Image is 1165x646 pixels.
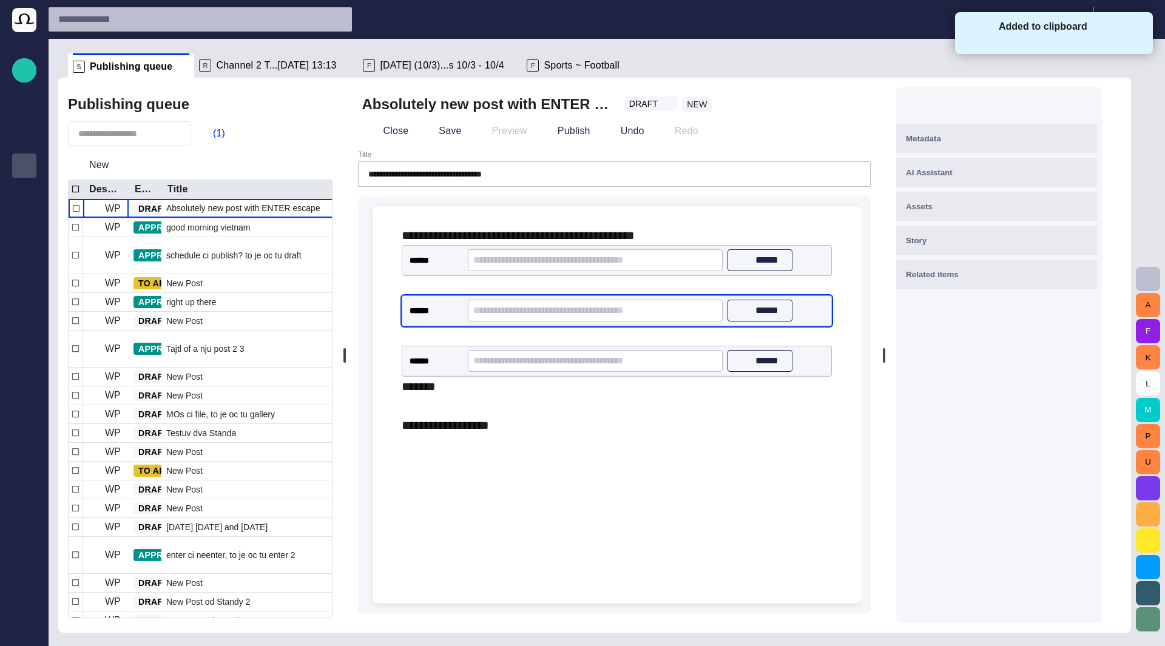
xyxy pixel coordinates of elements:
[17,255,32,270] span: Media-test with filter
[133,277,220,289] button: TO APPROVE
[599,120,649,142] button: Undo
[1136,398,1160,422] button: M
[12,372,36,396] div: [URL][DOMAIN_NAME]
[105,463,121,478] p: WP
[17,377,32,391] span: [URL][DOMAIN_NAME]
[133,249,212,261] button: APPROVED
[166,446,203,458] span: New Post
[896,226,1097,255] button: Story
[17,134,32,146] p: Story folders
[1136,371,1160,395] button: L
[133,596,193,608] button: DRAFT
[166,596,251,608] span: New Post od Standy 2
[105,314,121,328] p: WP
[133,343,212,355] button: APPROVED
[999,19,1132,34] p: Added to clipboard
[17,207,32,219] p: Media
[133,549,212,561] button: APPROVED
[89,183,119,195] div: Destination
[17,158,32,173] span: Publishing queue
[12,396,36,420] div: AI Assistant
[17,158,32,170] p: Publishing queue
[17,377,32,389] p: [URL][DOMAIN_NAME]
[167,183,188,195] div: Title
[133,465,220,477] button: TO APPROVE
[105,445,121,459] p: WP
[194,53,358,78] div: RChannel 2 T...[DATE] 13:13
[527,59,539,72] p: F
[17,304,32,316] p: My OctopusX
[166,483,203,496] span: New Post
[12,420,36,445] div: Octopus
[536,120,595,142] button: Publish
[17,401,32,416] span: AI Assistant
[363,59,375,72] p: F
[73,61,85,73] p: S
[17,207,32,221] span: Media
[166,202,320,214] span: Absolutely new post with ENTER escape
[105,295,121,309] p: WP
[17,352,32,365] p: Editorial Admin
[906,202,933,211] span: Assets
[199,59,211,72] p: R
[133,296,212,308] button: APPROVED
[166,296,217,308] span: right up there
[417,120,465,142] button: Save
[133,446,193,458] button: DRAFT
[105,594,121,609] p: WP
[216,59,336,72] span: Channel 2 T...[DATE] 13:13
[17,110,32,122] p: Rundowns
[12,8,36,32] img: Octopus News Room
[12,202,36,226] div: Media
[544,59,620,72] span: Sports ~ Football
[68,96,189,113] h2: Publishing queue
[105,388,121,403] p: WP
[17,280,32,294] span: [PERSON_NAME]'s media (playout)
[133,483,193,496] button: DRAFT
[105,248,121,263] p: WP
[17,231,32,246] span: Administration
[896,158,1097,187] button: AI Assistant
[17,134,32,149] span: Story folders
[166,521,268,533] span: today tomorrow and yesterday
[105,220,121,235] p: WP
[105,407,121,422] p: WP
[17,231,32,243] p: Administration
[906,168,953,177] span: AI Assistant
[17,183,32,197] span: Publishing queue KKK
[68,154,130,176] button: New
[133,221,212,234] button: APPROVED
[1136,450,1160,474] button: U
[133,203,193,215] button: DRAFT
[105,576,121,590] p: WP
[133,315,193,327] button: DRAFT
[105,201,121,216] p: WP
[380,59,504,72] span: [DATE] (10/3)...s 10/3 - 10/4
[166,389,203,402] span: New Post
[195,123,231,144] button: (1)
[90,61,172,73] span: Publishing queue
[17,401,32,413] p: AI Assistant
[166,465,203,477] span: New Post
[687,98,707,110] span: NEW
[105,482,121,497] p: WP
[17,304,32,318] span: My OctopusX
[166,427,236,439] span: Testuv dva Standa
[105,520,121,534] p: WP
[12,153,36,178] div: Publishing queue
[166,249,302,261] span: schedule ci publish? to je oc tu draft
[17,425,32,437] p: Octopus
[629,98,658,110] span: DRAFT
[105,501,121,516] p: WP
[166,502,203,514] span: New Post
[166,371,203,383] span: New Post
[17,280,32,292] p: [PERSON_NAME]'s media (playout)
[105,426,121,440] p: WP
[133,427,193,439] button: DRAFT
[17,352,32,367] span: Editorial Admin
[1136,319,1160,343] button: F
[105,548,121,562] p: WP
[906,134,941,143] span: Metadata
[133,371,193,383] button: DRAFT
[133,577,193,589] button: DRAFT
